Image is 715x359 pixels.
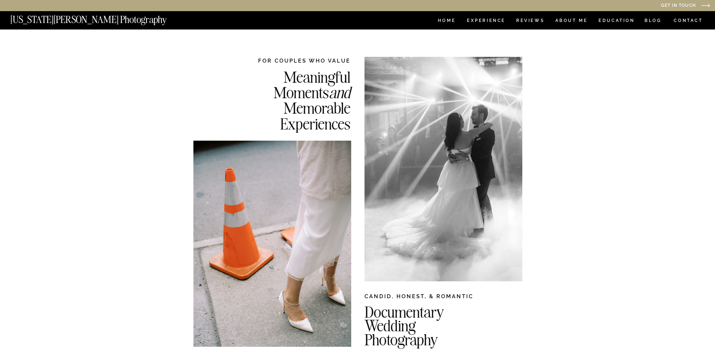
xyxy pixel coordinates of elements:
[329,82,350,102] i: and
[555,18,588,24] a: ABOUT ME
[436,18,457,24] a: HOME
[673,17,703,24] a: CONTACT
[588,3,696,9] a: Get in Touch
[467,18,505,24] a: Experience
[365,305,554,341] h2: Documentary Wedding Photography
[645,18,662,24] a: BLOG
[365,292,522,303] h2: CANDID, HONEST, & ROMANTIC
[10,15,191,21] a: [US_STATE][PERSON_NAME] Photography
[516,18,543,24] a: REVIEWS
[237,69,350,131] h2: Meaningful Moments Memorable Experiences
[237,57,350,64] h2: FOR COUPLES WHO VALUE
[598,18,636,24] a: EDUCATION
